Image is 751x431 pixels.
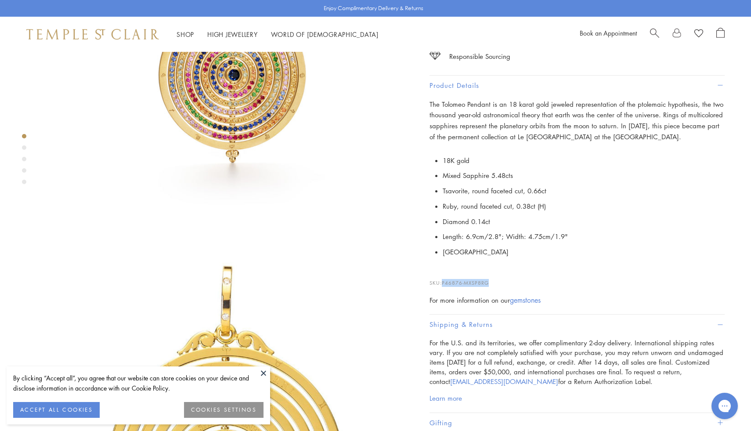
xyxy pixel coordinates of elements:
a: Search [650,28,659,41]
li: Length: 6.9cm/2.8"; Width: 4.75cm/1.9" [443,229,725,244]
div: Responsible Sourcing [449,51,510,62]
button: ACCEPT ALL COOKIES [13,402,100,418]
span: P46876-MXSP8RG [442,279,489,286]
div: By clicking “Accept all”, you agree that our website can store cookies on your device and disclos... [13,373,264,393]
a: Book an Appointment [580,29,637,37]
a: [EMAIL_ADDRESS][DOMAIN_NAME] [450,377,558,386]
a: High JewelleryHigh Jewellery [207,30,258,39]
li: Diamond 0.14ct [443,214,725,229]
span: Tsavorite, round faceted cut, 0.66ct [443,186,546,195]
button: COOKIES SETTINGS [184,402,264,418]
a: Open Shopping Bag [716,28,725,41]
a: Learn more [430,394,462,402]
li: 18K gold [443,153,725,168]
a: World of [DEMOGRAPHIC_DATA]World of [DEMOGRAPHIC_DATA] [271,30,379,39]
div: For more information on our [430,295,725,306]
p: The Tolomeo Pendant is an 18 karat gold jeweled representation of the ptolemaic hypothesis, the t... [430,99,725,142]
p: For the U.S. and its territories, we offer complimentary 2-day delivery. International shipping r... [430,338,725,386]
div: Product gallery navigation [22,132,26,191]
p: Enjoy Complimentary Delivery & Returns [324,4,423,13]
span: Mixed Sapphire 5.48cts [443,171,513,180]
a: gemstones [510,295,541,305]
button: Product Details [430,76,725,95]
img: Temple St. Clair [26,29,159,40]
a: ShopShop [177,30,194,39]
span: Ruby, round faceted cut, 0.38ct (H) [443,202,546,210]
iframe: Gorgias live chat messenger [707,390,742,422]
li: [GEOGRAPHIC_DATA] [443,244,725,260]
nav: Main navigation [177,29,379,40]
p: SKU: [430,270,725,287]
button: Shipping & Returns [430,315,725,334]
img: icon_sourcing.svg [430,51,440,60]
a: View Wishlist [694,28,703,41]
